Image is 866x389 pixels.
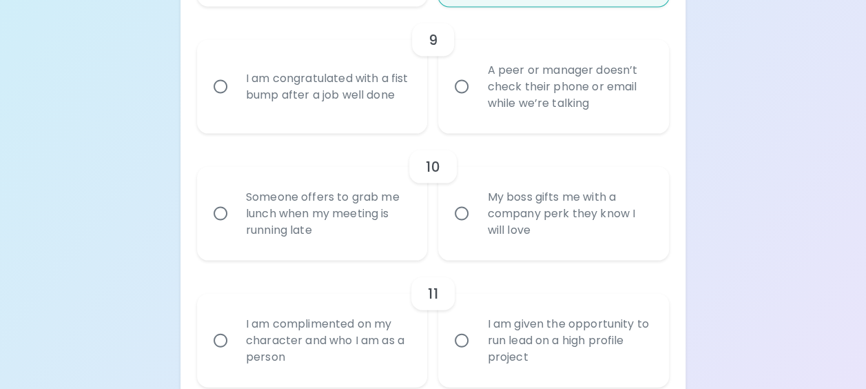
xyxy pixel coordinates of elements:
h6: 10 [426,156,440,178]
div: choice-group-check [197,261,669,388]
div: I am congratulated with a fist bump after a job well done [235,54,420,120]
h6: 11 [428,283,437,305]
div: I am complimented on my character and who I am as a person [235,299,420,382]
div: I am given the opportunity to run lead on a high profile project [476,299,661,382]
div: choice-group-check [197,134,669,261]
h6: 9 [429,29,437,51]
div: My boss gifts me with a company perk they know I will love [476,172,661,255]
div: Someone offers to grab me lunch when my meeting is running late [235,172,420,255]
div: choice-group-check [197,7,669,134]
div: A peer or manager doesn’t check their phone or email while we’re talking [476,46,661,128]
